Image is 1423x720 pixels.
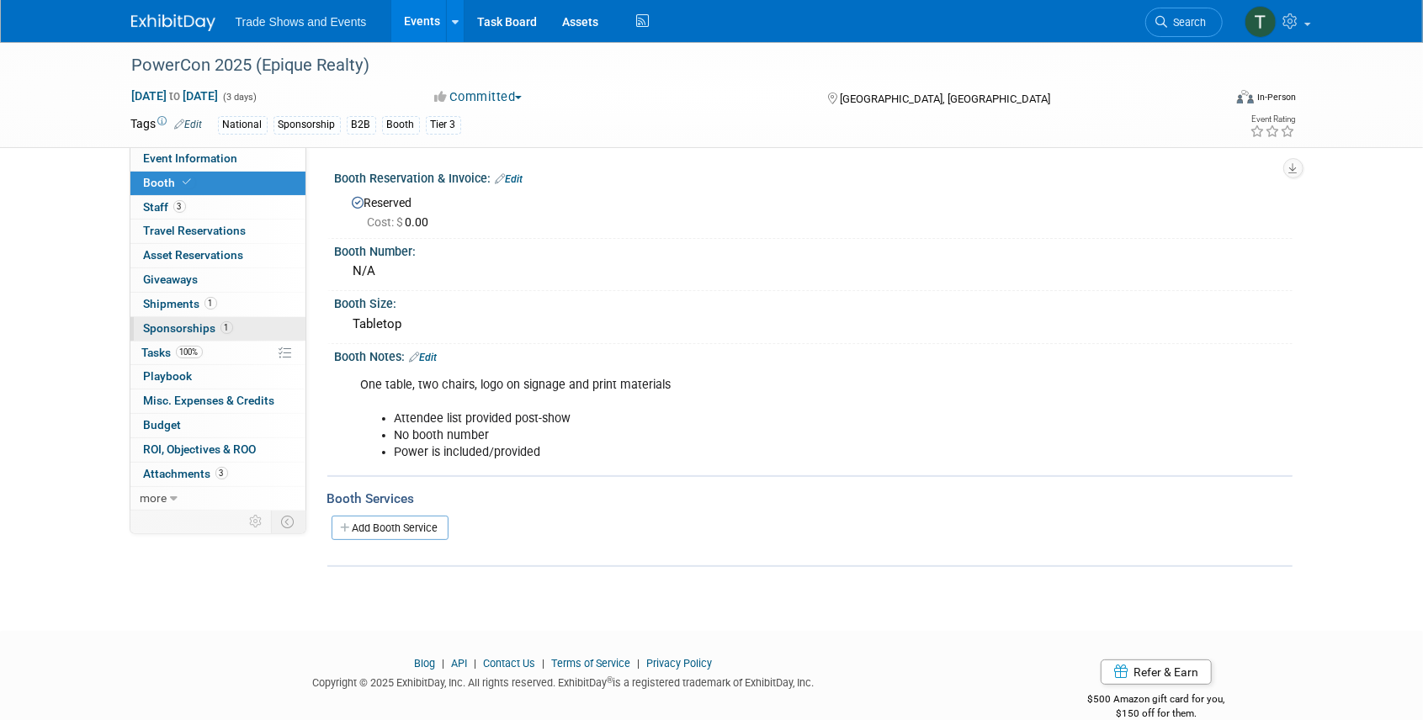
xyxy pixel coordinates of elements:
span: | [633,657,644,670]
span: Staff [144,200,186,214]
span: Sponsorships [144,321,233,335]
a: Event Information [130,147,305,171]
div: Booth Services [327,490,1293,508]
div: PowerCon 2025 (Epique Realty) [126,50,1197,81]
a: Travel Reservations [130,220,305,243]
div: $500 Amazon gift card for you, [1021,681,1293,720]
a: Edit [496,173,523,185]
span: | [438,657,449,670]
div: Event Rating [1250,115,1295,124]
span: Trade Shows and Events [236,15,367,29]
li: No booth number [395,427,1097,444]
a: ROI, Objectives & ROO [130,438,305,462]
div: Booth Reservation & Invoice: [335,166,1293,188]
div: Reserved [348,190,1280,230]
img: ExhibitDay [131,14,215,31]
span: [DATE] [DATE] [131,88,220,103]
span: Tasks [142,346,203,359]
div: Copyright © 2025 ExhibitDay, Inc. All rights reserved. ExhibitDay is a registered trademark of Ex... [131,671,996,691]
div: Tier 3 [426,116,461,134]
span: Cost: $ [368,215,406,229]
a: Attachments3 [130,463,305,486]
div: B2B [347,116,376,134]
a: Shipments1 [130,293,305,316]
span: Event Information [144,151,238,165]
div: Booth Size: [335,291,1293,312]
li: Power is included/provided [395,444,1097,461]
span: Asset Reservations [144,248,244,262]
td: Tags [131,115,203,135]
span: Shipments [144,297,217,310]
a: Search [1145,8,1223,37]
span: 0.00 [368,215,436,229]
a: Edit [175,119,203,130]
a: API [451,657,467,670]
span: 1 [204,297,217,310]
a: Add Booth Service [332,516,449,540]
a: Playbook [130,365,305,389]
td: Personalize Event Tab Strip [242,511,272,532]
li: Attendee list provided post-show [395,410,1097,427]
div: Tabletop [348,311,1280,337]
span: to [167,89,183,103]
span: (3 days) [222,92,258,103]
span: Travel Reservations [144,224,247,237]
span: Playbook [144,369,193,383]
span: | [538,657,549,670]
div: Booth Notes: [335,344,1293,366]
a: Privacy Policy [646,657,712,670]
span: 3 [215,467,228,479]
a: Terms of Service [551,657,630,670]
span: 100% [176,346,203,358]
div: National [218,116,268,134]
span: 3 [173,200,186,213]
a: Giveaways [130,268,305,292]
a: Asset Reservations [130,244,305,267]
a: Sponsorships1 [130,317,305,341]
div: In-Person [1256,91,1296,103]
span: Giveaways [144,273,199,286]
span: | [470,657,481,670]
span: Budget [144,418,182,431]
div: Event Format [1123,87,1297,113]
span: more [141,491,167,505]
span: Booth [144,176,195,189]
img: Format-Inperson.png [1237,90,1254,103]
span: ROI, Objectives & ROO [144,442,257,456]
span: 1 [220,321,233,334]
span: [GEOGRAPHIC_DATA], [GEOGRAPHIC_DATA] [840,93,1050,105]
span: Attachments [144,467,228,480]
a: Contact Us [483,657,535,670]
td: Toggle Event Tabs [271,511,305,532]
span: Misc. Expenses & Credits [144,394,275,407]
a: Tasks100% [130,341,305,365]
span: Search [1168,16,1207,29]
a: more [130,487,305,511]
div: One table, two chairs, logo on signage and print materials [349,368,1107,469]
sup: ® [607,675,613,685]
a: Edit [410,352,438,363]
img: Tiff Wagner [1245,6,1277,38]
div: Sponsorship [273,116,341,134]
i: Booth reservation complete [183,177,192,187]
a: Budget [130,414,305,437]
div: Booth Number: [335,239,1293,260]
button: Committed [428,88,528,106]
a: Staff3 [130,196,305,220]
a: Booth [130,172,305,195]
div: Booth [382,116,420,134]
a: Misc. Expenses & Credits [130,389,305,413]
div: N/A [348,258,1280,284]
a: Refer & Earn [1101,659,1212,685]
a: Blog [414,657,435,670]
